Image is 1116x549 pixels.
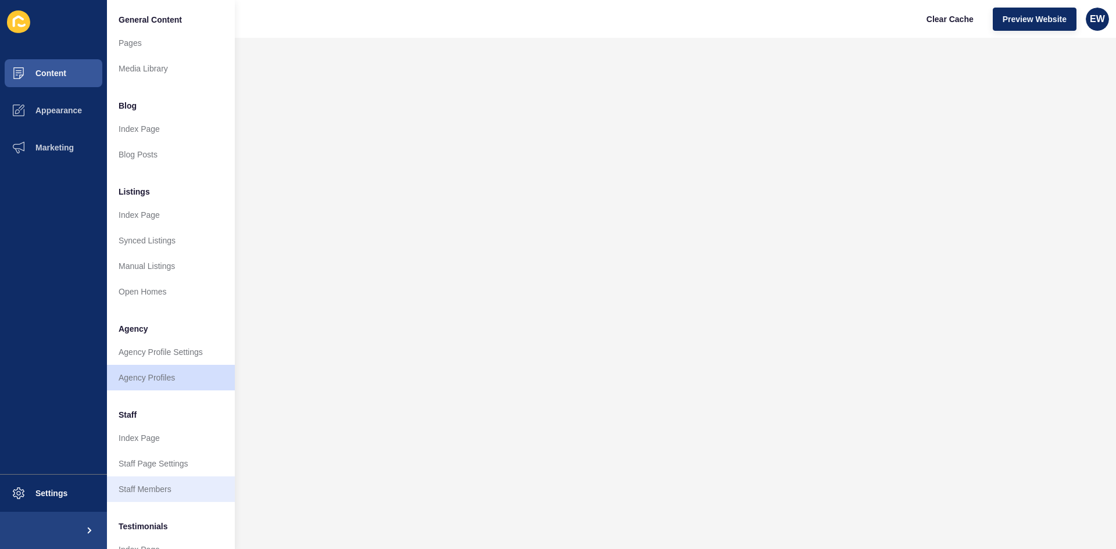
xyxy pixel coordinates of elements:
span: Agency [119,323,148,335]
button: Clear Cache [917,8,983,31]
a: Blog Posts [107,142,235,167]
span: Preview Website [1003,13,1067,25]
a: Staff Page Settings [107,451,235,476]
a: Index Page [107,202,235,228]
span: Blog [119,100,137,112]
a: Agency Profiles [107,365,235,390]
span: Clear Cache [927,13,974,25]
span: EW [1090,13,1105,25]
a: Index Page [107,425,235,451]
a: Pages [107,30,235,56]
span: Testimonials [119,521,168,532]
a: Staff Members [107,476,235,502]
a: Open Homes [107,279,235,304]
a: Synced Listings [107,228,235,253]
a: Agency Profile Settings [107,339,235,365]
a: Media Library [107,56,235,81]
a: Manual Listings [107,253,235,279]
a: Index Page [107,116,235,142]
button: Preview Website [993,8,1076,31]
span: Listings [119,186,150,198]
span: Staff [119,409,137,421]
span: General Content [119,14,182,26]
